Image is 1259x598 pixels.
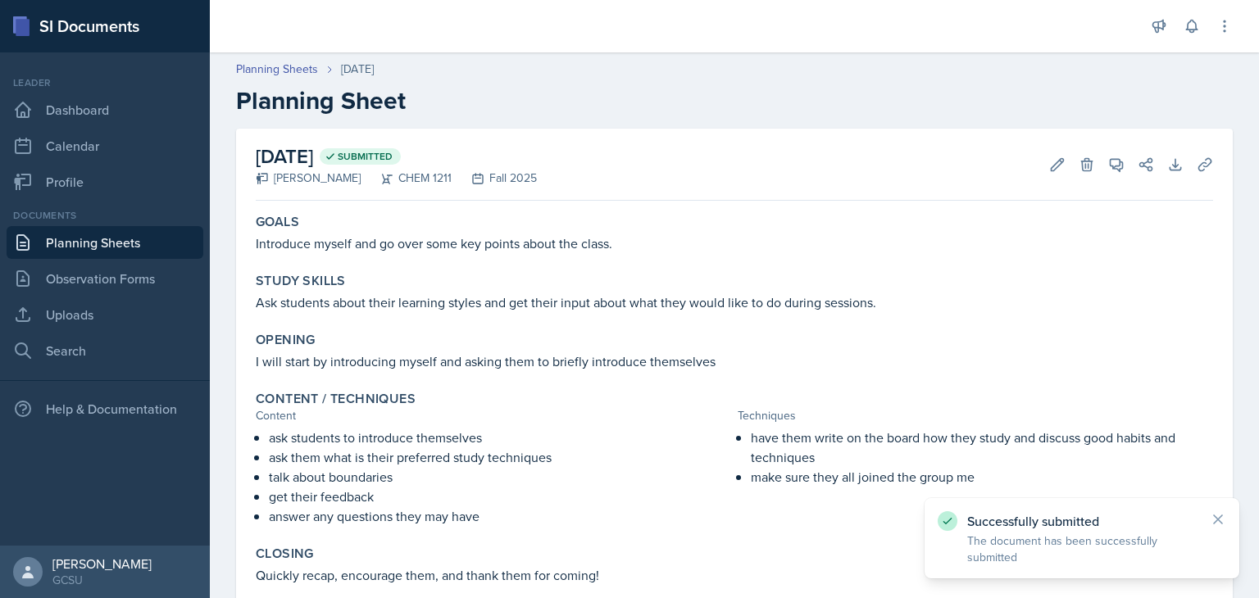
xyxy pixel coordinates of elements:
[256,351,1213,371] p: I will start by introducing myself and asking them to briefly introduce themselves
[269,447,731,467] p: ask them what is their preferred study techniques
[52,555,152,572] div: [PERSON_NAME]
[361,170,452,187] div: CHEM 1211
[7,226,203,259] a: Planning Sheets
[256,142,537,171] h2: [DATE]
[269,428,731,447] p: ask students to introduce themselves
[7,262,203,295] a: Observation Forms
[256,391,416,407] label: Content / Techniques
[269,467,731,487] p: talk about boundaries
[7,208,203,223] div: Documents
[967,532,1197,565] p: The document has been successfully submitted
[7,334,203,367] a: Search
[269,487,731,506] p: get their feedback
[256,273,346,289] label: Study Skills
[452,170,537,187] div: Fall 2025
[7,298,203,331] a: Uploads
[7,75,203,90] div: Leader
[338,150,393,163] span: Submitted
[7,129,203,162] a: Calendar
[341,61,374,78] div: [DATE]
[751,428,1213,467] p: have them write on the board how they study and discuss good habits and techniques
[256,292,1213,312] p: Ask students about their learning styles and get their input about what they would like to do dur...
[256,332,316,348] label: Opening
[738,407,1213,424] div: Techniques
[52,572,152,588] div: GCSU
[256,233,1213,253] p: Introduce myself and go over some key points about the class.
[256,214,299,230] label: Goals
[256,170,361,187] div: [PERSON_NAME]
[236,86,1233,116] h2: Planning Sheet
[7,93,203,126] a: Dashboard
[256,546,314,562] label: Closing
[967,513,1197,529] p: Successfully submitted
[7,392,203,425] div: Help & Documentation
[256,407,731,424] div: Content
[256,565,1213,585] p: Quickly recap, encourage them, and thank them for coming!
[7,165,203,198] a: Profile
[269,506,731,526] p: answer any questions they may have
[236,61,318,78] a: Planning Sheets
[751,467,1213,487] p: make sure they all joined the group me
